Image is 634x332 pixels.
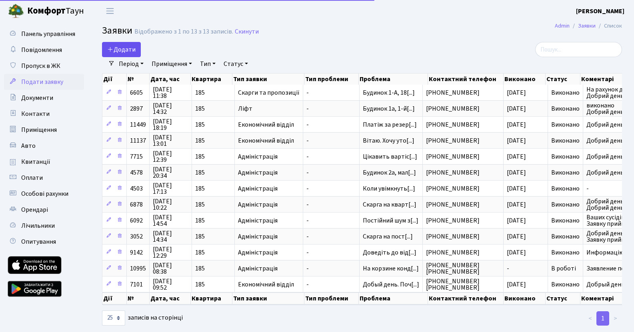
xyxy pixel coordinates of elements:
[134,28,233,36] div: Відображено з 1 по 13 з 13 записів.
[426,185,500,192] span: [PHONE_NUMBER]
[102,42,141,57] a: Додати
[306,217,356,224] span: -
[130,120,146,129] span: 11449
[238,169,300,176] span: Адміністрація
[426,262,500,275] span: [PHONE_NUMBER] [PHONE_NUMBER]
[426,89,500,96] span: [PHONE_NUMBER]
[153,118,188,131] span: [DATE] 18:19
[4,26,84,42] a: Панель управління
[150,292,191,304] th: Дата, час
[4,138,84,154] a: Авто
[507,216,526,225] span: [DATE]
[21,93,53,102] span: Документи
[238,249,300,256] span: Адміністрація
[363,168,416,177] span: Будинок 2а, мал[...]
[21,173,43,182] span: Оплати
[551,104,580,113] span: Виконано
[4,106,84,122] a: Контакти
[507,200,526,209] span: [DATE]
[428,292,504,304] th: Контактний телефон
[130,88,143,97] span: 6605
[116,57,147,71] a: Період
[504,74,546,85] th: Виконано
[426,105,500,112] span: [PHONE_NUMBER]
[507,104,526,113] span: [DATE]
[238,265,300,272] span: Адміністрація
[27,4,84,18] span: Таун
[153,246,188,259] span: [DATE] 12:29
[304,292,359,304] th: Тип проблеми
[546,74,580,85] th: Статус
[551,152,580,161] span: Виконано
[238,233,300,240] span: Адміністрація
[150,74,191,85] th: Дата, час
[197,57,219,71] a: Тип
[306,105,356,112] span: -
[130,184,143,193] span: 4503
[130,104,143,113] span: 2897
[195,201,231,208] span: 185
[130,200,143,209] span: 6878
[191,74,232,85] th: Квартира
[130,152,143,161] span: 7715
[426,249,500,256] span: [PHONE_NUMBER]
[426,233,500,240] span: [PHONE_NUMBER]
[191,292,232,304] th: Квартира
[21,125,57,134] span: Приміщення
[8,3,24,19] img: logo.png
[576,7,624,16] b: [PERSON_NAME]
[596,22,622,30] li: Список
[107,45,136,54] span: Додати
[195,249,231,256] span: 185
[306,137,356,144] span: -
[4,170,84,186] a: Оплати
[130,264,146,273] span: 10995
[153,262,188,275] span: [DATE] 08:38
[21,237,56,246] span: Опитування
[235,28,259,36] a: Скинути
[21,62,60,70] span: Пропуск в ЖК
[426,137,500,144] span: [PHONE_NUMBER]
[363,88,415,97] span: Будинок 1-А, 18[...]
[130,168,143,177] span: 4578
[102,310,125,326] select: записів на сторінці
[195,137,231,144] span: 185
[153,150,188,163] span: [DATE] 12:39
[576,6,624,16] a: [PERSON_NAME]
[551,136,580,145] span: Виконано
[546,292,580,304] th: Статус
[153,198,188,211] span: [DATE] 10:22
[504,292,546,304] th: Виконано
[363,200,416,209] span: Скарга на кварт[...]
[153,182,188,195] span: [DATE] 17:13
[153,278,188,291] span: [DATE] 09:52
[102,292,127,304] th: Дії
[195,233,231,240] span: 185
[102,74,127,85] th: Дії
[153,134,188,147] span: [DATE] 13:01
[130,136,146,145] span: 11137
[232,74,304,85] th: Тип заявки
[507,184,526,193] span: [DATE]
[195,185,231,192] span: 185
[127,74,150,85] th: №
[363,104,415,113] span: Будинок 1а, 1-й[...]
[551,184,580,193] span: Виконано
[306,185,356,192] span: -
[195,265,231,272] span: 185
[426,153,500,160] span: [PHONE_NUMBER]
[304,74,359,85] th: Тип проблеми
[363,184,415,193] span: Коли увімкнуть[...]
[363,120,417,129] span: Платіж за резер[...]
[195,153,231,160] span: 185
[507,152,526,161] span: [DATE]
[428,74,504,85] th: Контактний телефон
[551,264,576,273] span: В роботі
[507,280,526,289] span: [DATE]
[21,109,50,118] span: Контакти
[220,57,251,71] a: Статус
[4,42,84,58] a: Повідомлення
[306,169,356,176] span: -
[195,169,231,176] span: 185
[578,22,596,30] a: Заявки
